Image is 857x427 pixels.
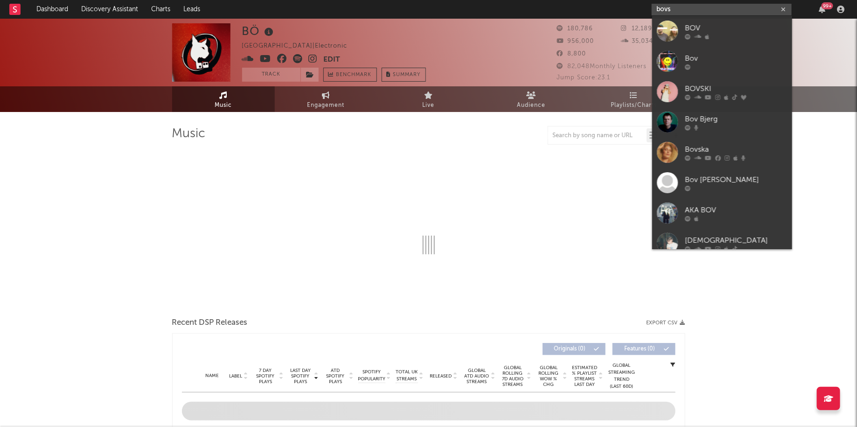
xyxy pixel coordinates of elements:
a: Benchmark [323,68,377,82]
a: Playlists/Charts [583,86,685,112]
span: Originals ( 0 ) [549,346,592,352]
div: BOVSKI [685,83,787,94]
span: Label [229,373,242,379]
span: Spotify Popularity [358,369,385,383]
input: Search for artists [652,4,792,15]
span: Playlists/Charts [611,100,657,111]
button: Edit [324,54,341,66]
button: Summary [382,68,426,82]
span: Features ( 0 ) [619,346,662,352]
span: Jump Score: 23.1 [557,75,611,81]
span: Estimated % Playlist Streams Last Day [572,365,598,387]
span: Live [423,100,435,111]
div: BÖ [242,23,276,39]
a: BOV [652,16,792,46]
span: Recent DSP Releases [172,317,248,329]
div: [DEMOGRAPHIC_DATA] [685,235,787,246]
button: Features(0) [613,343,676,355]
span: Released [430,373,452,379]
div: BOV [685,22,787,34]
div: [GEOGRAPHIC_DATA] | Electronic [242,41,369,52]
span: 8,800 [557,51,586,57]
span: Music [215,100,232,111]
div: Bovska [685,144,787,155]
a: [DEMOGRAPHIC_DATA] [652,228,792,259]
span: 956,000 [557,38,594,44]
button: 99+ [819,6,825,13]
button: Originals(0) [543,343,606,355]
a: Music [172,86,275,112]
input: Search by song name or URL [548,132,647,140]
span: Audience [517,100,545,111]
span: Benchmark [336,70,372,81]
div: Bov Bjerg [685,113,787,125]
a: AKA BOV [652,198,792,228]
span: 180,786 [557,26,593,32]
a: Audience [480,86,583,112]
span: Last Day Spotify Plays [288,368,313,385]
span: Total UK Streams [396,369,418,383]
a: Bov [652,46,792,77]
span: Global Rolling WoW % Chg [536,365,562,387]
button: Export CSV [647,320,685,326]
button: Track [242,68,300,82]
div: Global Streaming Trend (Last 60D) [608,362,636,390]
span: 82,048 Monthly Listeners [557,63,647,70]
div: 99 + [822,2,833,9]
div: Bov [PERSON_NAME] [685,174,787,185]
div: Name [201,372,224,379]
div: AKA BOV [685,204,787,216]
a: Engagement [275,86,377,112]
a: BOVSKI [652,77,792,107]
div: Bov [685,53,787,64]
a: Bovska [652,137,792,168]
span: 12,189 [621,26,652,32]
span: 35,034 [621,38,653,44]
span: Summary [393,72,421,77]
span: ATD Spotify Plays [323,368,348,385]
a: Bov [PERSON_NAME] [652,168,792,198]
span: Global Rolling 7D Audio Streams [500,365,526,387]
span: Global ATD Audio Streams [464,368,490,385]
span: Engagement [307,100,345,111]
span: 7 Day Spotify Plays [253,368,278,385]
a: Bov Bjerg [652,107,792,137]
a: Live [377,86,480,112]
